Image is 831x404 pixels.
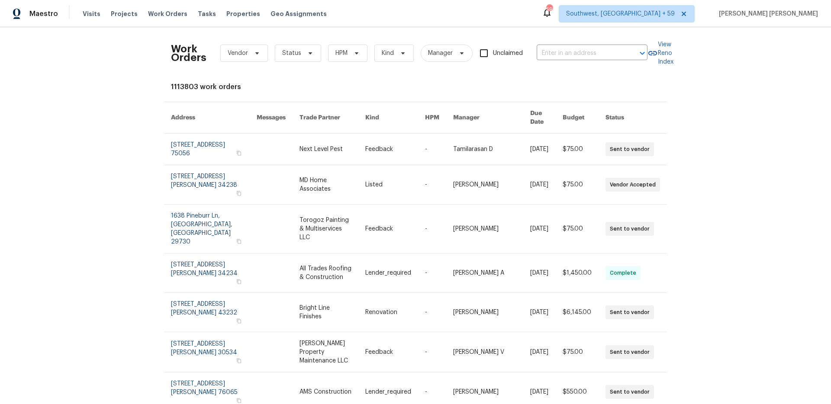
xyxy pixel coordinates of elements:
[293,293,359,332] td: Bright Line Finishes
[647,40,673,66] a: View Reno Index
[228,49,248,58] span: Vendor
[358,293,418,332] td: Renovation
[599,102,667,134] th: Status
[250,102,293,134] th: Messages
[358,134,418,165] td: Feedback
[226,10,260,18] span: Properties
[235,149,243,157] button: Copy Address
[428,49,453,58] span: Manager
[715,10,818,18] span: [PERSON_NAME] [PERSON_NAME]
[382,49,394,58] span: Kind
[293,205,359,253] td: Torogoz Painting & Multiservices LLC
[546,5,552,14] div: 597
[335,49,348,58] span: HPM
[235,278,243,285] button: Copy Address
[171,83,660,91] div: 1113803 work orders
[358,253,418,293] td: Lender_required
[418,102,446,134] th: HPM
[148,10,187,18] span: Work Orders
[446,253,523,293] td: [PERSON_NAME] A
[446,165,523,205] td: [PERSON_NAME]
[235,357,243,365] button: Copy Address
[418,205,446,253] td: -
[293,165,359,205] td: MD Home Associates
[537,47,623,60] input: Enter in an address
[446,332,523,372] td: [PERSON_NAME] V
[29,10,58,18] span: Maestro
[293,102,359,134] th: Trade Partner
[418,134,446,165] td: -
[171,45,206,62] h2: Work Orders
[446,134,523,165] td: Tamilarasan D
[235,317,243,325] button: Copy Address
[271,10,327,18] span: Geo Assignments
[556,102,599,134] th: Budget
[358,102,418,134] th: Kind
[446,293,523,332] td: [PERSON_NAME]
[418,293,446,332] td: -
[566,10,675,18] span: Southwest, [GEOGRAPHIC_DATA] + 59
[83,10,100,18] span: Visits
[293,332,359,372] td: [PERSON_NAME] Property Maintenance LLC
[446,205,523,253] td: [PERSON_NAME]
[235,189,243,197] button: Copy Address
[164,102,250,134] th: Address
[293,253,359,293] td: All Trades Roofing & Construction
[418,165,446,205] td: -
[636,47,648,59] button: Open
[293,134,359,165] td: Next Level Pest
[235,237,243,245] button: Copy Address
[418,332,446,372] td: -
[282,49,301,58] span: Status
[198,11,216,17] span: Tasks
[446,102,523,134] th: Manager
[358,205,418,253] td: Feedback
[358,332,418,372] td: Feedback
[493,49,523,58] span: Unclaimed
[418,253,446,293] td: -
[358,165,418,205] td: Listed
[111,10,138,18] span: Projects
[523,102,556,134] th: Due Date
